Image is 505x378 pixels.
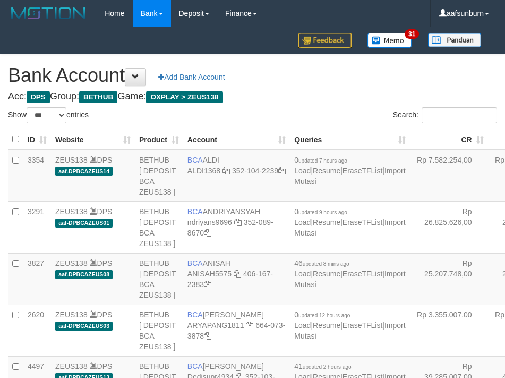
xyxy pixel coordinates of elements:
[55,219,113,228] span: aaf-DPBCAZEUS01
[8,65,497,86] h1: Bank Account
[410,253,488,305] td: Rp 25.207.748,00
[23,201,51,253] td: 3291
[343,166,382,175] a: EraseTFList
[183,150,290,202] td: ALDI 352-104-2239
[187,310,203,319] span: BCA
[294,218,405,237] a: Import Mutasi
[294,270,405,289] a: Import Mutasi
[55,156,88,164] a: ZEUS138
[294,362,351,371] span: 41
[79,91,117,103] span: BETHUB
[23,129,51,150] th: ID: activate to sort column ascending
[187,207,203,216] span: BCA
[55,362,88,371] a: ZEUS138
[294,321,405,340] a: Import Mutasi
[303,364,352,370] span: updated 2 hours ago
[278,166,286,175] a: Copy 3521042239 to clipboard
[393,107,497,123] label: Search:
[187,166,220,175] a: ALDI1368
[313,321,340,330] a: Resume
[151,68,232,86] a: Add Bank Account
[422,107,497,123] input: Search:
[294,156,405,186] span: | | |
[183,201,290,253] td: ANDRIYANSYAH 352-089-8670
[187,259,203,267] span: BCA
[8,107,89,123] label: Show entries
[51,129,135,150] th: Website: activate to sort column ascending
[298,209,347,215] span: updated 9 hours ago
[294,207,405,237] span: | | |
[303,261,349,267] span: updated 8 mins ago
[187,321,244,330] a: ARYAPANG1811
[55,322,113,331] span: aaf-DPBCAZEUS03
[246,321,253,330] a: Copy ARYAPANG1811 to clipboard
[410,150,488,202] td: Rp 7.582.254,00
[234,270,241,278] a: Copy ANISAH5575 to clipboard
[410,129,488,150] th: CR: activate to sort column ascending
[23,253,51,305] td: 3827
[367,33,412,48] img: Button%20Memo.svg
[234,218,242,226] a: Copy ndriyans9696 to clipboard
[428,33,481,47] img: panduan.png
[135,129,183,150] th: Product: activate to sort column ascending
[183,129,290,150] th: Account: activate to sort column ascending
[135,305,183,356] td: BETHUB [ DEPOSIT BCA ZEUS138 ]
[51,305,135,356] td: DPS
[187,270,232,278] a: ANISAH5575
[294,310,350,319] span: 0
[294,259,405,289] span: | | |
[410,305,488,356] td: Rp 3.355.007,00
[51,253,135,305] td: DPS
[343,218,382,226] a: EraseTFList
[360,27,420,54] a: 31
[55,310,88,319] a: ZEUS138
[298,33,352,48] img: Feedback.jpg
[294,259,349,267] span: 46
[135,150,183,202] td: BETHUB [ DEPOSIT BCA ZEUS138 ]
[290,129,409,150] th: Queries: activate to sort column ascending
[183,305,290,356] td: [PERSON_NAME] 664-073-3878
[51,201,135,253] td: DPS
[8,91,497,102] h4: Acc: Group: Game:
[294,166,405,186] a: Import Mutasi
[410,201,488,253] td: Rp 26.825.626,00
[294,166,311,175] a: Load
[294,321,311,330] a: Load
[23,150,51,202] td: 3354
[204,229,211,237] a: Copy 3520898670 to clipboard
[187,362,203,371] span: BCA
[55,167,113,176] span: aaf-DPBCAZEUS14
[294,310,405,340] span: | | |
[204,280,211,289] a: Copy 4061672383 to clipboard
[294,270,311,278] a: Load
[51,150,135,202] td: DPS
[313,270,340,278] a: Resume
[183,253,290,305] td: ANISAH 406-167-2383
[55,270,113,279] span: aaf-DPBCAZEUS08
[187,156,203,164] span: BCA
[27,107,66,123] select: Showentries
[187,218,232,226] a: ndriyans9696
[55,259,88,267] a: ZEUS138
[343,270,382,278] a: EraseTFList
[146,91,222,103] span: OXPLAY > ZEUS138
[222,166,230,175] a: Copy ALDI1368 to clipboard
[27,91,50,103] span: DPS
[343,321,382,330] a: EraseTFList
[135,201,183,253] td: BETHUB [ DEPOSIT BCA ZEUS138 ]
[298,313,350,318] span: updated 12 hours ago
[55,207,88,216] a: ZEUS138
[294,156,347,164] span: 0
[204,332,211,340] a: Copy 6640733878 to clipboard
[294,218,311,226] a: Load
[405,29,419,39] span: 31
[294,207,347,216] span: 0
[298,158,347,164] span: updated 7 hours ago
[23,305,51,356] td: 2620
[135,253,183,305] td: BETHUB [ DEPOSIT BCA ZEUS138 ]
[313,218,340,226] a: Resume
[313,166,340,175] a: Resume
[8,5,89,21] img: MOTION_logo.png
